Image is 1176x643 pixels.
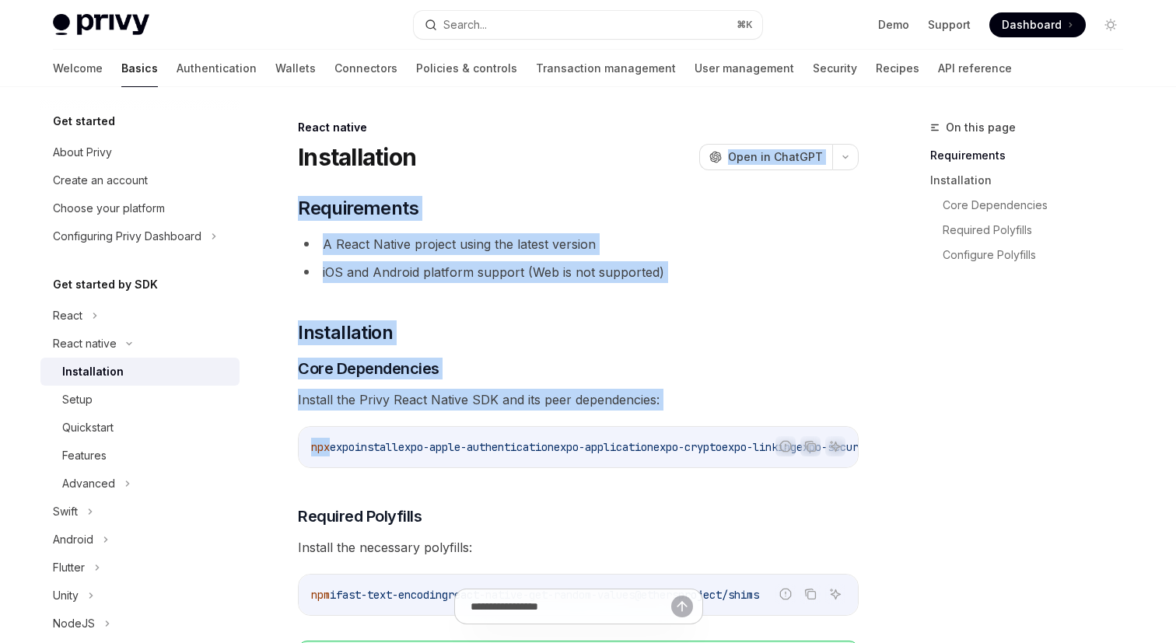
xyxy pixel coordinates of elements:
[878,17,909,33] a: Demo
[53,306,82,325] div: React
[40,166,240,194] a: Create an account
[40,442,240,470] a: Features
[536,50,676,87] a: Transaction management
[53,275,158,294] h5: Get started by SDK
[177,50,257,87] a: Authentication
[737,19,753,31] span: ⌘ K
[943,218,1136,243] a: Required Polyfills
[121,50,158,87] a: Basics
[554,440,653,454] span: expo-application
[825,584,845,604] button: Ask AI
[800,436,821,456] button: Copy the contents from the code block
[653,440,722,454] span: expo-crypto
[416,50,517,87] a: Policies & controls
[722,440,796,454] span: expo-linking
[298,536,859,558] span: Install the necessary polyfills:
[989,12,1086,37] a: Dashboard
[62,474,115,493] div: Advanced
[943,243,1136,267] a: Configure Polyfills
[53,171,148,190] div: Create an account
[53,614,95,633] div: NodeJS
[414,11,762,39] button: Search...⌘K
[275,50,316,87] a: Wallets
[928,17,971,33] a: Support
[1098,12,1123,37] button: Toggle dark mode
[53,199,165,218] div: Choose your platform
[40,386,240,414] a: Setup
[298,358,439,379] span: Core Dependencies
[930,143,1136,168] a: Requirements
[796,440,902,454] span: expo-secure-store
[355,440,398,454] span: install
[40,414,240,442] a: Quickstart
[946,118,1016,137] span: On this page
[53,50,103,87] a: Welcome
[53,143,112,162] div: About Privy
[330,440,355,454] span: expo
[298,143,416,171] h1: Installation
[53,14,149,36] img: light logo
[938,50,1012,87] a: API reference
[62,362,124,381] div: Installation
[53,227,201,246] div: Configuring Privy Dashboard
[53,334,117,353] div: React native
[62,418,114,437] div: Quickstart
[53,502,78,521] div: Swift
[775,436,796,456] button: Report incorrect code
[53,586,79,605] div: Unity
[943,193,1136,218] a: Core Dependencies
[800,584,821,604] button: Copy the contents from the code block
[298,233,859,255] li: A React Native project using the latest version
[53,112,115,131] h5: Get started
[40,358,240,386] a: Installation
[813,50,857,87] a: Security
[728,149,823,165] span: Open in ChatGPT
[298,196,418,221] span: Requirements
[699,144,832,170] button: Open in ChatGPT
[398,440,554,454] span: expo-apple-authentication
[775,584,796,604] button: Report incorrect code
[53,530,93,549] div: Android
[53,558,85,577] div: Flutter
[825,436,845,456] button: Ask AI
[1002,17,1062,33] span: Dashboard
[40,138,240,166] a: About Privy
[876,50,919,87] a: Recipes
[695,50,794,87] a: User management
[298,320,393,345] span: Installation
[62,446,107,465] div: Features
[298,505,422,527] span: Required Polyfills
[930,168,1136,193] a: Installation
[298,120,859,135] div: React native
[334,50,397,87] a: Connectors
[311,440,330,454] span: npx
[40,194,240,222] a: Choose your platform
[298,261,859,283] li: iOS and Android platform support (Web is not supported)
[443,16,487,34] div: Search...
[62,390,93,409] div: Setup
[298,389,859,411] span: Install the Privy React Native SDK and its peer dependencies:
[671,596,693,617] button: Send message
